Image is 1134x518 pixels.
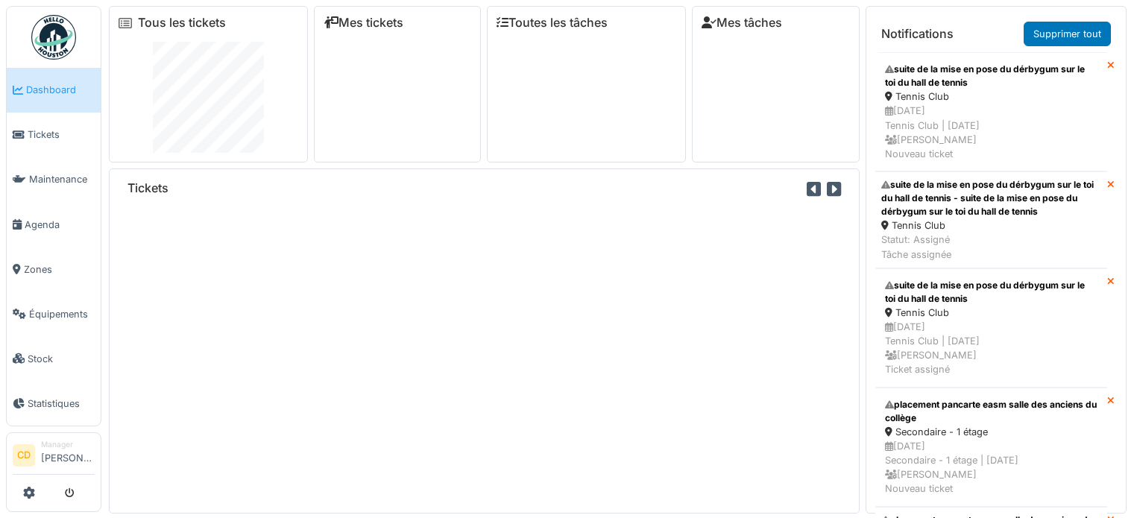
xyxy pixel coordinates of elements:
[885,63,1097,89] div: suite de la mise en pose du dérbygum sur le toi du hall de tennis
[875,388,1107,507] a: placement pancarte easm salle des anciens du collège Secondaire - 1 étage [DATE]Secondaire - 1 ét...
[28,397,95,411] span: Statistiques
[881,178,1101,218] div: suite de la mise en pose du dérbygum sur le toi du hall de tennis - suite de la mise en pose du d...
[7,202,101,247] a: Agenda
[28,352,95,366] span: Stock
[885,425,1097,439] div: Secondaire - 1 étage
[7,247,101,291] a: Zones
[41,439,95,471] li: [PERSON_NAME]
[7,157,101,202] a: Maintenance
[881,218,1101,233] div: Tennis Club
[885,306,1097,320] div: Tennis Club
[875,171,1107,268] a: suite de la mise en pose du dérbygum sur le toi du hall de tennis - suite de la mise en pose du d...
[875,268,1107,388] a: suite de la mise en pose du dérbygum sur le toi du hall de tennis Tennis Club [DATE]Tennis Club |...
[1024,22,1111,46] a: Supprimer tout
[881,233,1101,261] div: Statut: Assigné Tâche assignée
[885,89,1097,104] div: Tennis Club
[7,381,101,426] a: Statistiques
[7,336,101,381] a: Stock
[875,52,1107,171] a: suite de la mise en pose du dérbygum sur le toi du hall de tennis Tennis Club [DATE]Tennis Club |...
[885,320,1097,377] div: [DATE] Tennis Club | [DATE] [PERSON_NAME] Ticket assigné
[324,16,403,30] a: Mes tickets
[25,218,95,232] span: Agenda
[31,15,76,60] img: Badge_color-CXgf-gQk.svg
[28,127,95,142] span: Tickets
[7,113,101,157] a: Tickets
[13,439,95,475] a: CD Manager[PERSON_NAME]
[41,439,95,450] div: Manager
[7,68,101,113] a: Dashboard
[127,181,168,195] h6: Tickets
[26,83,95,97] span: Dashboard
[24,262,95,277] span: Zones
[885,398,1097,425] div: placement pancarte easm salle des anciens du collège
[885,279,1097,306] div: suite de la mise en pose du dérbygum sur le toi du hall de tennis
[885,104,1097,161] div: [DATE] Tennis Club | [DATE] [PERSON_NAME] Nouveau ticket
[13,444,35,467] li: CD
[702,16,782,30] a: Mes tâches
[885,439,1097,496] div: [DATE] Secondaire - 1 étage | [DATE] [PERSON_NAME] Nouveau ticket
[881,27,954,41] h6: Notifications
[497,16,608,30] a: Toutes les tâches
[29,172,95,186] span: Maintenance
[7,291,101,336] a: Équipements
[138,16,226,30] a: Tous les tickets
[29,307,95,321] span: Équipements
